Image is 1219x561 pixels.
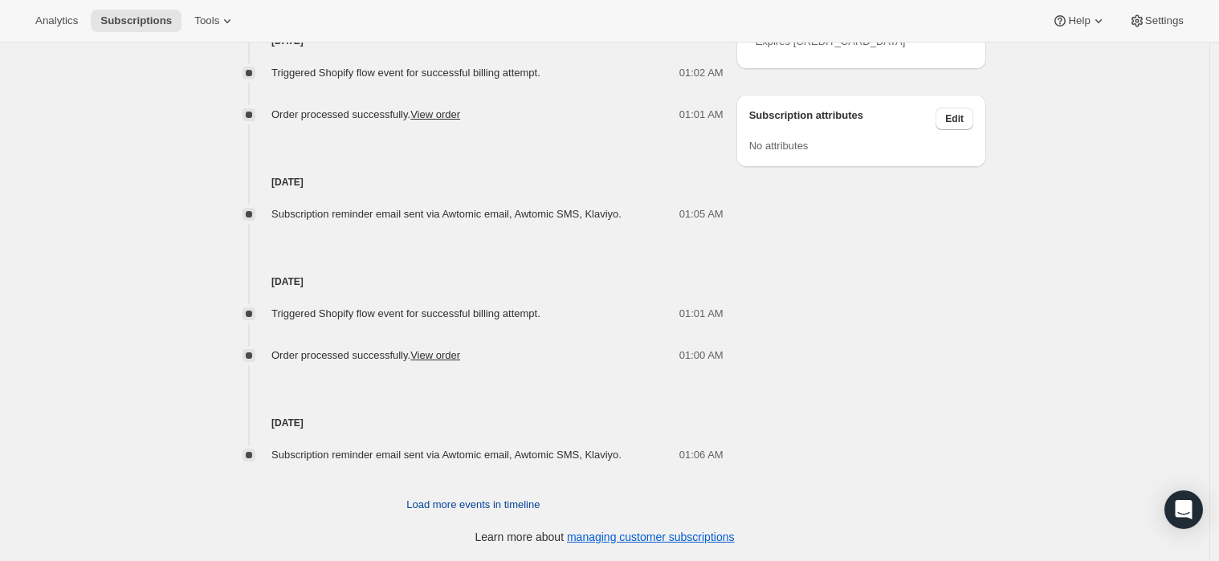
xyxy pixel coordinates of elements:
h4: [DATE] [223,415,724,431]
span: 01:02 AM [679,65,724,81]
h4: [DATE] [223,174,724,190]
span: Help [1068,14,1090,27]
span: Triggered Shopify flow event for successful billing attempt. [271,67,540,79]
span: Edit [945,112,964,125]
span: Analytics [35,14,78,27]
span: Triggered Shopify flow event for successful billing attempt. [271,307,540,319]
a: View order [410,349,460,361]
span: 01:05 AM [679,206,724,222]
button: Subscriptions [91,10,181,32]
button: Tools [185,10,245,32]
button: Edit [936,108,973,130]
button: Load more events in timeline [397,492,549,518]
a: View order [410,108,460,120]
h4: [DATE] [223,274,724,290]
span: Subscription reminder email sent via Awtomic email, Awtomic SMS, Klaviyo. [271,208,622,220]
button: Analytics [26,10,88,32]
button: Settings [1119,10,1193,32]
span: Load more events in timeline [406,497,540,513]
span: Order processed successfully. [271,108,460,120]
span: 01:00 AM [679,348,724,364]
span: Settings [1145,14,1184,27]
div: Open Intercom Messenger [1164,490,1203,529]
a: managing customer subscriptions [567,531,735,543]
span: Subscriptions [100,14,172,27]
span: 01:01 AM [679,306,724,322]
button: Help [1042,10,1115,32]
span: Order processed successfully. [271,349,460,361]
span: 01:06 AM [679,447,724,463]
span: Tools [194,14,219,27]
p: Learn more about [475,529,735,545]
span: No attributes [749,140,809,152]
h3: Subscription attributes [749,108,936,130]
span: 01:01 AM [679,107,724,123]
span: Subscription reminder email sent via Awtomic email, Awtomic SMS, Klaviyo. [271,449,622,461]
